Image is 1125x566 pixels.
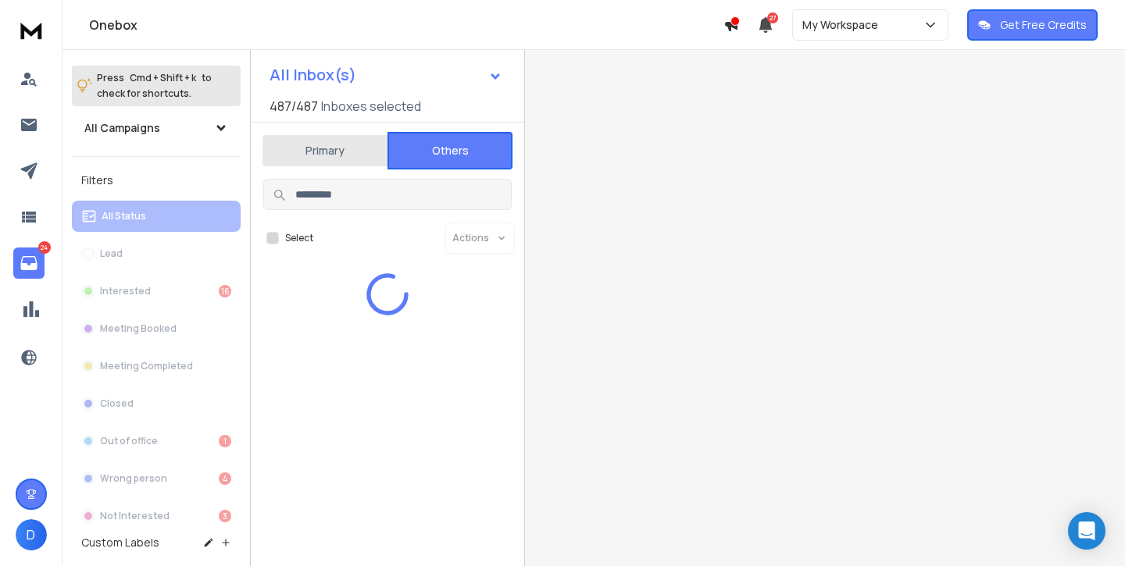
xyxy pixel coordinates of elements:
[257,59,515,91] button: All Inbox(s)
[767,12,778,23] span: 27
[387,132,512,169] button: Others
[16,519,47,550] button: D
[270,97,318,116] span: 487 / 487
[321,97,421,116] h3: Inboxes selected
[81,535,159,550] h3: Custom Labels
[262,133,387,168] button: Primary
[84,120,160,136] h1: All Campaigns
[72,169,241,191] h3: Filters
[16,16,47,44] img: logo
[1000,17,1087,33] p: Get Free Credits
[127,69,198,87] span: Cmd + Shift + k
[13,247,45,279] a: 24
[285,232,313,244] label: Select
[1068,512,1105,550] div: Open Intercom Messenger
[89,16,723,34] h1: Onebox
[802,17,884,33] p: My Workspace
[270,67,356,83] h1: All Inbox(s)
[38,241,51,254] p: 24
[97,70,212,101] p: Press to check for shortcuts.
[967,9,1098,41] button: Get Free Credits
[72,112,241,144] button: All Campaigns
